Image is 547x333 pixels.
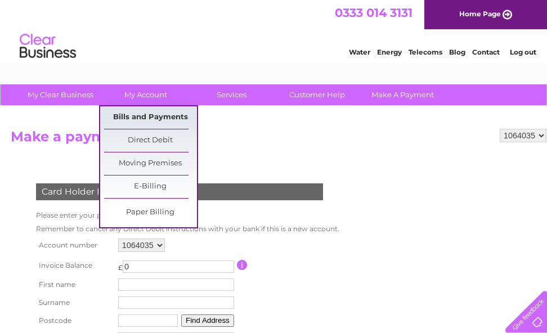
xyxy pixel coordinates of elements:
th: Surname [33,294,115,312]
button: Find Address [181,314,234,327]
a: Energy [377,48,402,56]
a: Water [349,48,370,56]
div: Clear Business is a trading name of Verastar Limited (registered in [GEOGRAPHIC_DATA] No. 3667643... [8,6,540,55]
img: logo.png [19,29,77,64]
td: Please enter your payment card details below. [33,209,342,222]
a: My Account [100,84,192,105]
a: Make A Payment [356,84,449,105]
a: Services [185,84,278,105]
a: E-Billing [104,175,197,198]
td: Remember to cancel any Direct Debit instructions with your bank if this is a new account. [33,222,342,236]
th: Account number [33,236,115,255]
div: Card Holder Information [36,183,323,200]
a: Moving Premises [104,152,197,175]
a: 0333 014 3131 [335,6,413,20]
a: Log out [510,48,536,56]
h2: Make a payment [11,129,546,150]
input: Information [237,260,248,270]
a: Blog [449,48,465,56]
a: Contact [472,48,500,56]
th: Invoice Balance [33,255,115,276]
a: Bills and Payments [104,106,197,129]
a: Paper Billing [104,201,197,224]
td: £ [118,258,123,272]
a: Customer Help [271,84,364,105]
th: First name [33,276,115,294]
a: My Clear Business [14,84,107,105]
th: Postcode [33,312,115,330]
a: Direct Debit [104,129,197,152]
a: Telecoms [409,48,442,56]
